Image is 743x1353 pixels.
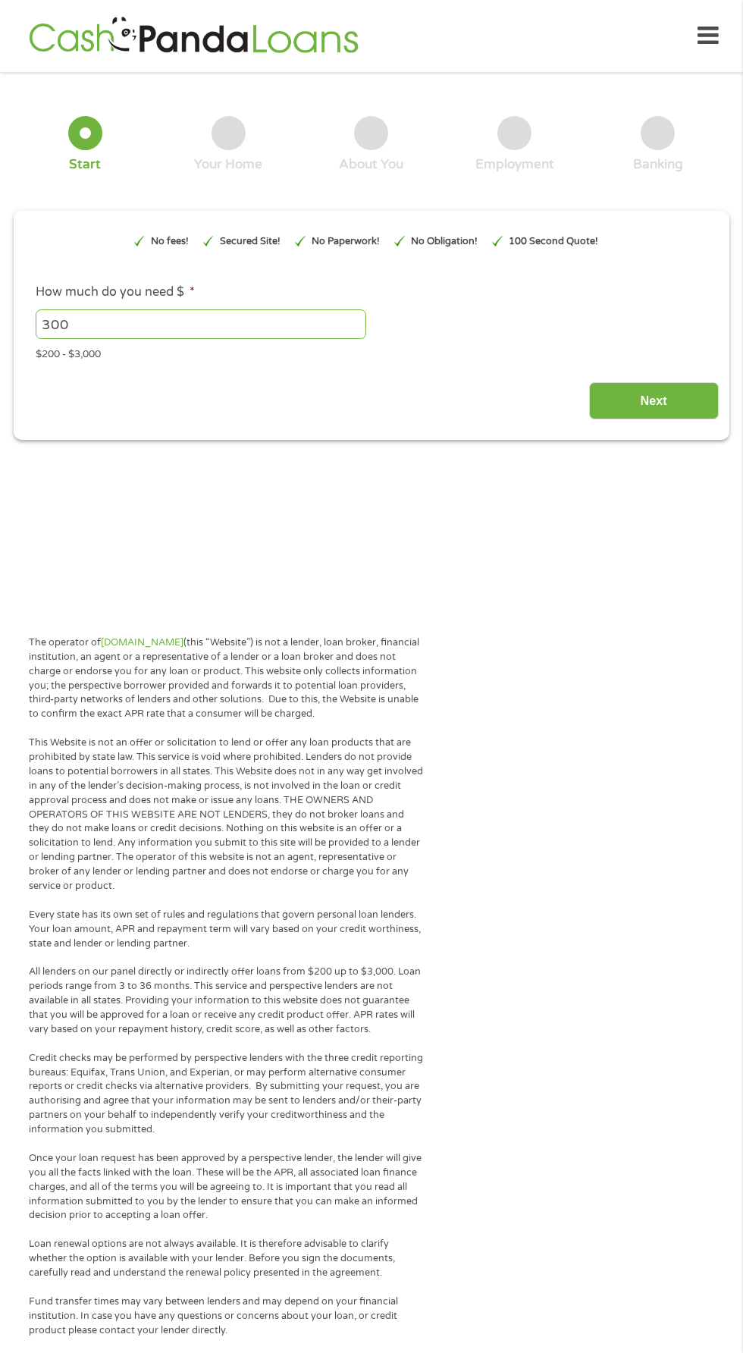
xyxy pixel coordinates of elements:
[24,14,362,58] img: GetLoanNow Logo
[36,284,195,300] label: How much do you need $
[29,908,424,951] p: Every state has its own set of rules and regulations that govern personal loan lenders. Your loan...
[29,1237,424,1280] p: Loan renewal options are not always available. It is therefore advisable to clarify whether the o...
[29,1295,424,1338] p: Fund transfer times may vary between lenders and may depend on your financial institution. In cas...
[29,636,424,721] p: The operator of (this “Website”) is not a lender, loan broker, financial institution, an agent or...
[411,234,478,249] p: No Obligation!
[194,156,262,173] div: Your Home
[633,156,683,173] div: Banking
[339,156,403,173] div: About You
[36,341,707,362] div: $200 - $3,000
[220,234,281,249] p: Secured Site!
[312,234,380,249] p: No Paperwork!
[589,382,719,419] input: Next
[29,965,424,1036] p: All lenders on our panel directly or indirectly offer loans from $200 up to $3,000. Loan periods ...
[509,234,598,249] p: 100 Second Quote!
[101,636,183,648] a: [DOMAIN_NAME]
[29,1151,424,1223] p: Once your loan request has been approved by a perspective lender, the lender will give you all th...
[69,156,101,173] div: Start
[151,234,189,249] p: No fees!
[29,736,424,893] p: This Website is not an offer or solicitation to lend or offer any loan products that are prohibit...
[29,1051,424,1137] p: Credit checks may be performed by perspective lenders with the three credit reporting bureaus: Eq...
[475,156,554,173] div: Employment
